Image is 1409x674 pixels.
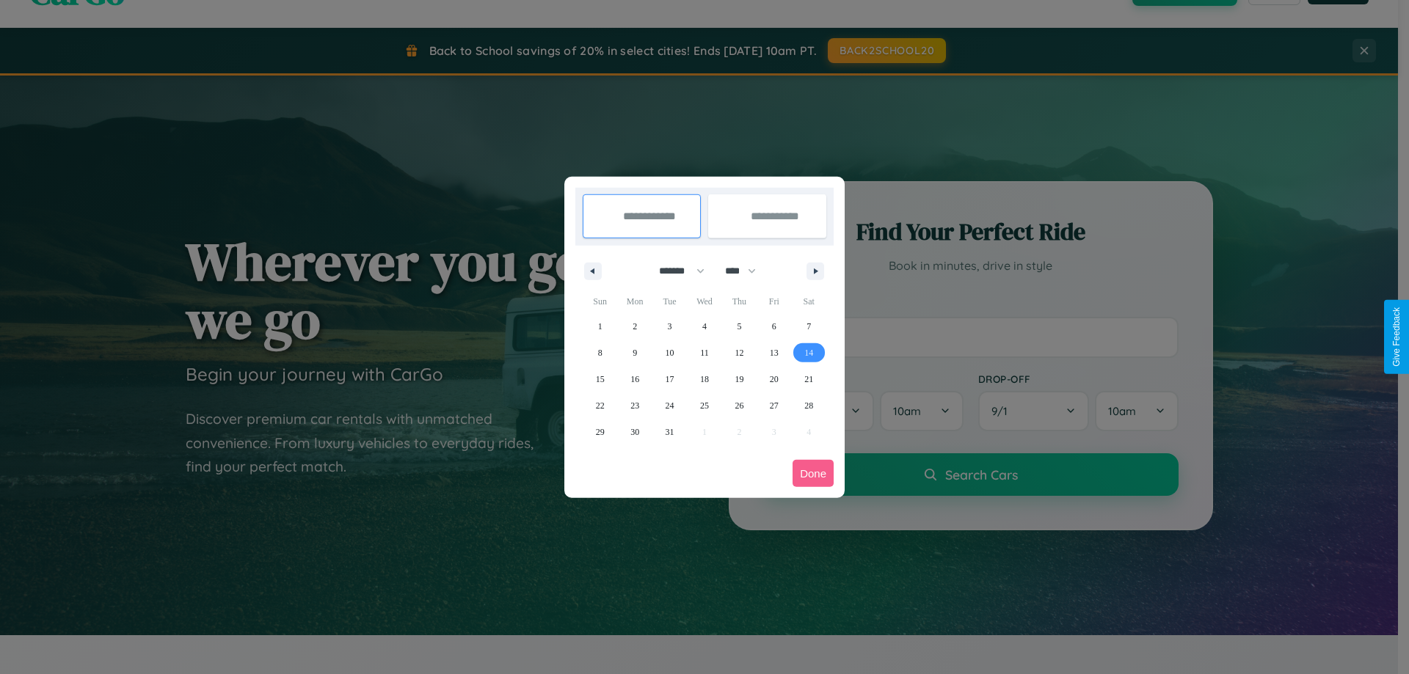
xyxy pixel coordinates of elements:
button: 27 [757,392,791,419]
span: 31 [666,419,674,445]
button: 25 [687,392,721,419]
span: Thu [722,290,757,313]
button: 1 [583,313,617,340]
button: 5 [722,313,757,340]
span: 16 [630,366,639,392]
button: 13 [757,340,791,366]
span: 11 [700,340,709,366]
span: 19 [735,366,743,392]
span: 9 [633,340,637,366]
span: Sun [583,290,617,313]
span: 17 [666,366,674,392]
span: 7 [807,313,811,340]
button: 10 [652,340,687,366]
span: Sat [792,290,826,313]
span: 3 [668,313,672,340]
button: 21 [792,366,826,392]
button: 23 [617,392,652,419]
span: Tue [652,290,687,313]
span: 28 [804,392,813,419]
span: 29 [596,419,605,445]
span: 23 [630,392,639,419]
span: 30 [630,419,639,445]
button: 16 [617,366,652,392]
span: 26 [735,392,743,419]
button: 12 [722,340,757,366]
button: 31 [652,419,687,445]
button: 7 [792,313,826,340]
span: 24 [666,392,674,419]
button: 28 [792,392,826,419]
button: 4 [687,313,721,340]
button: 3 [652,313,687,340]
button: 18 [687,366,721,392]
div: Give Feedback [1391,307,1402,367]
span: 22 [596,392,605,419]
span: 6 [772,313,776,340]
button: 20 [757,366,791,392]
button: 15 [583,366,617,392]
button: Done [793,460,834,487]
span: 5 [737,313,741,340]
button: 14 [792,340,826,366]
button: 6 [757,313,791,340]
span: 14 [804,340,813,366]
button: 2 [617,313,652,340]
span: 27 [770,392,779,419]
span: 25 [700,392,709,419]
span: 1 [598,313,602,340]
span: 2 [633,313,637,340]
span: Mon [617,290,652,313]
button: 11 [687,340,721,366]
span: 13 [770,340,779,366]
span: Fri [757,290,791,313]
span: 21 [804,366,813,392]
button: 8 [583,340,617,366]
button: 22 [583,392,617,419]
button: 9 [617,340,652,366]
span: 4 [702,313,707,340]
span: 12 [735,340,743,366]
span: 20 [770,366,779,392]
span: Wed [687,290,721,313]
button: 19 [722,366,757,392]
button: 17 [652,366,687,392]
span: 10 [666,340,674,366]
button: 30 [617,419,652,445]
button: 26 [722,392,757,419]
button: 24 [652,392,687,419]
button: 29 [583,419,617,445]
span: 8 [598,340,602,366]
span: 15 [596,366,605,392]
span: 18 [700,366,709,392]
